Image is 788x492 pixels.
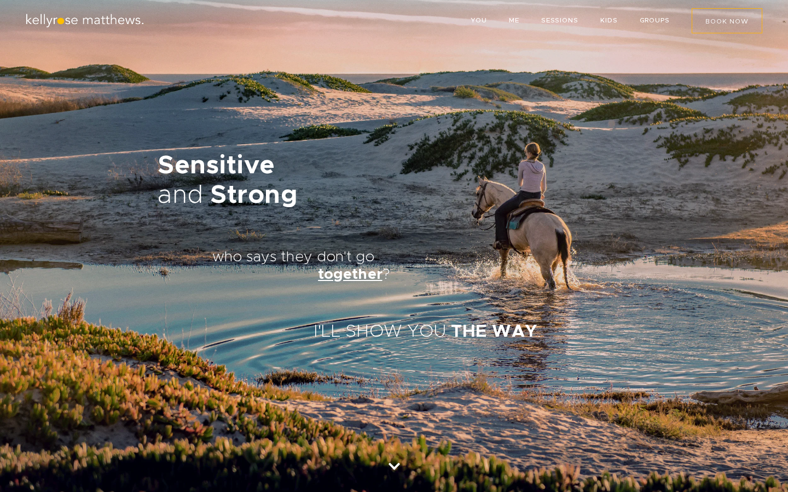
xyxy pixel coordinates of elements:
span: who says they don't go [212,250,374,265]
u: together [318,267,382,282]
span: and [158,183,204,208]
span: THE WAY [451,323,537,341]
span: . [537,323,541,341]
span: I'LL SHOW YOU [314,323,447,341]
span: ? [383,267,390,282]
span: Sensitive [158,153,275,179]
span: Strong [210,183,298,208]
